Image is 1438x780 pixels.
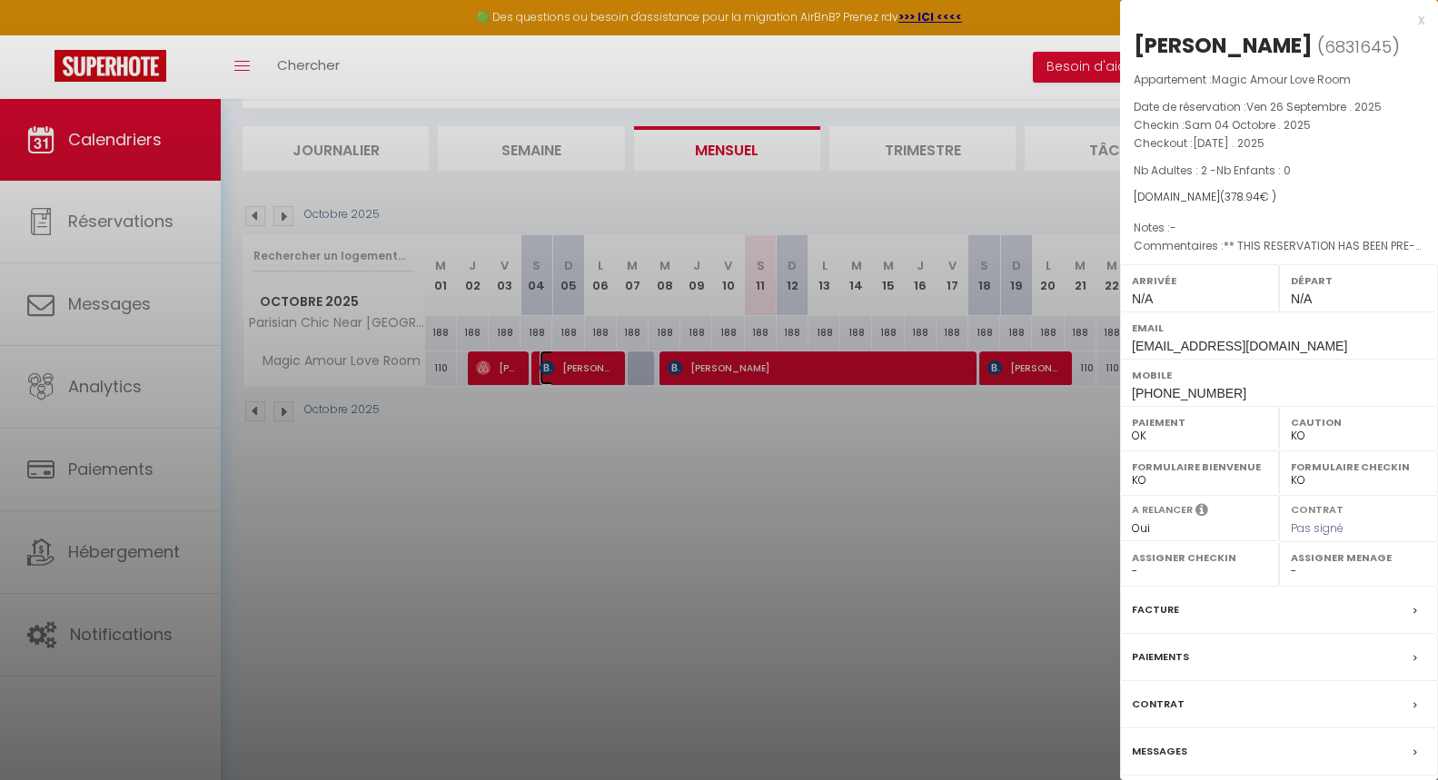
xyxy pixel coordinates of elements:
span: Nb Enfants : 0 [1216,163,1291,178]
label: Formulaire Bienvenue [1132,458,1267,476]
div: [DOMAIN_NAME] [1134,189,1424,206]
label: Mobile [1132,366,1426,384]
span: Pas signé [1291,520,1344,536]
p: Checkout : [1134,134,1424,153]
p: Commentaires : [1134,237,1424,255]
label: Paiements [1132,647,1189,666]
label: Email [1132,319,1426,337]
label: Assigner Checkin [1132,548,1267,567]
div: [PERSON_NAME] [1134,31,1313,60]
span: - [1170,220,1176,235]
label: Départ [1291,272,1426,290]
i: Sélectionner OUI si vous souhaiter envoyer les séquences de messages post-checkout [1195,502,1208,522]
p: Checkin : [1134,116,1424,134]
p: Notes : [1134,219,1424,237]
span: 378.94 [1225,189,1260,204]
label: Formulaire Checkin [1291,458,1426,476]
span: Ven 26 Septembre . 2025 [1246,99,1382,114]
label: Facture [1132,600,1179,619]
label: Messages [1132,742,1187,761]
span: ( € ) [1220,189,1276,204]
span: [DATE] . 2025 [1193,135,1264,151]
span: N/A [1291,291,1312,306]
span: Magic Amour Love Room [1212,72,1351,87]
p: Appartement : [1134,71,1424,89]
p: Date de réservation : [1134,98,1424,116]
span: [EMAIL_ADDRESS][DOMAIN_NAME] [1132,339,1347,353]
span: 6831645 [1324,35,1392,58]
div: x [1120,9,1424,31]
label: A relancer [1132,502,1193,518]
label: Contrat [1132,695,1185,714]
label: Contrat [1291,502,1344,514]
span: Sam 04 Octobre . 2025 [1185,117,1311,133]
span: ( ) [1317,34,1400,59]
span: [PHONE_NUMBER] [1132,386,1246,400]
span: Nb Adultes : 2 - [1134,163,1291,178]
span: N/A [1132,291,1153,306]
label: Arrivée [1132,272,1267,290]
label: Paiement [1132,413,1267,431]
label: Assigner Menage [1291,548,1426,567]
label: Caution [1291,413,1426,431]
